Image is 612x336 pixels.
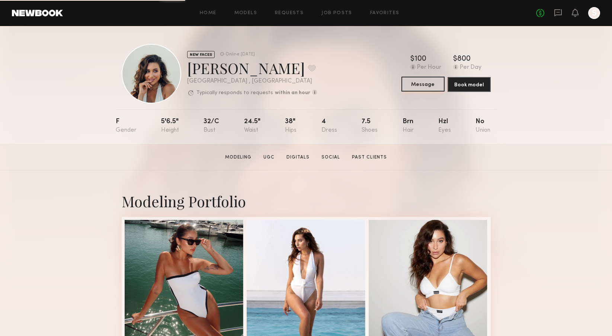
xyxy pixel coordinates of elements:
[196,90,273,96] p: Typically responds to requests
[475,118,490,134] div: No
[401,77,445,92] button: Message
[318,154,343,161] a: Social
[370,11,400,16] a: Favorites
[275,90,310,96] b: within an hour
[349,154,390,161] a: Past Clients
[200,11,217,16] a: Home
[234,11,257,16] a: Models
[122,191,491,211] div: Modeling Portfolio
[460,64,481,71] div: Per Day
[187,58,317,78] div: [PERSON_NAME]
[403,118,414,134] div: Brn
[321,11,352,16] a: Job Posts
[283,154,313,161] a: Digitals
[414,55,426,63] div: 100
[116,118,137,134] div: F
[448,77,491,92] button: Book model
[321,118,337,134] div: 4
[187,51,215,58] div: NEW FACES
[260,154,278,161] a: UGC
[362,118,378,134] div: 7.5
[225,52,255,57] div: Online [DATE]
[244,118,260,134] div: 24.5"
[275,11,304,16] a: Requests
[204,118,219,134] div: 32/c
[187,78,317,84] div: [GEOGRAPHIC_DATA] , [GEOGRAPHIC_DATA]
[161,118,179,134] div: 5'6.5"
[438,118,451,134] div: Hzl
[588,7,600,19] a: S
[222,154,254,161] a: Modeling
[457,55,471,63] div: 800
[410,55,414,63] div: $
[417,64,441,71] div: Per Hour
[453,55,457,63] div: $
[285,118,297,134] div: 38"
